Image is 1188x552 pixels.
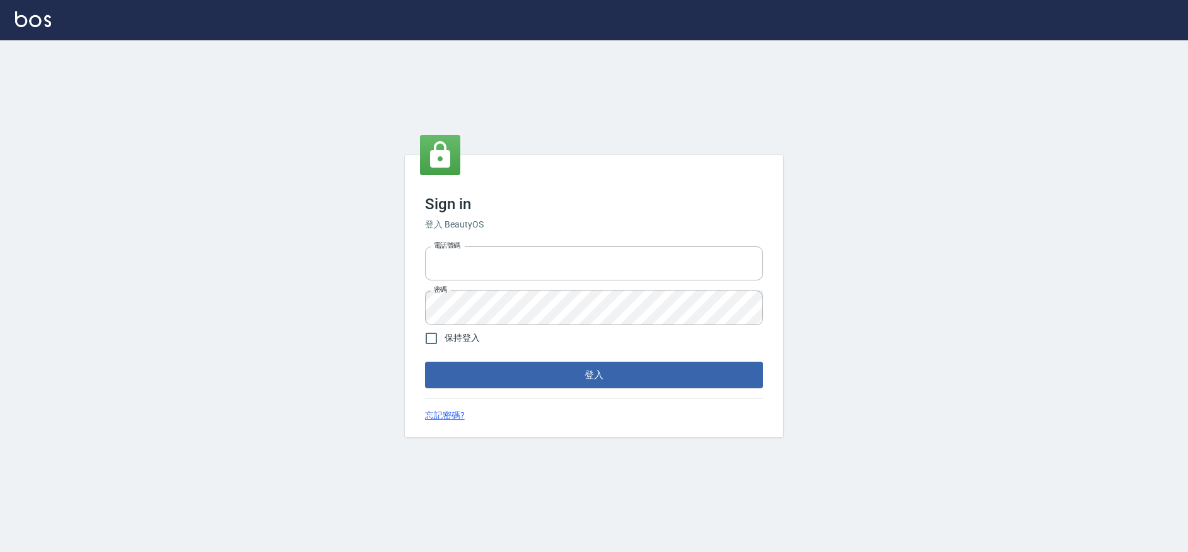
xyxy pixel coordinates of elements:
[434,285,447,294] label: 密碼
[425,409,465,422] a: 忘記密碼?
[15,11,51,27] img: Logo
[425,218,763,231] h6: 登入 BeautyOS
[434,241,460,250] label: 電話號碼
[425,362,763,388] button: 登入
[445,331,480,345] span: 保持登入
[425,195,763,213] h3: Sign in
